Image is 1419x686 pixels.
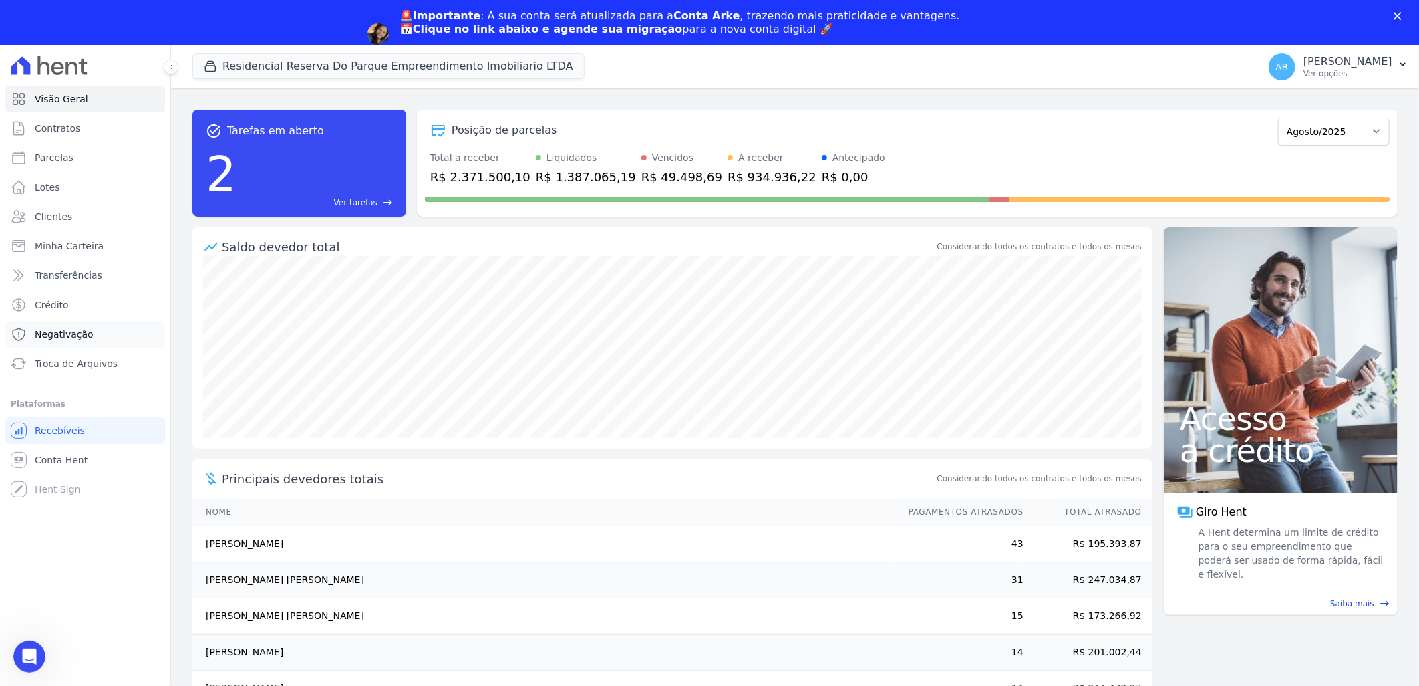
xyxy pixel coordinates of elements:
[242,197,393,209] a: Ver tarefas east
[1024,562,1152,598] td: R$ 247.034,87
[1180,403,1382,435] span: Acesso
[5,203,165,230] a: Clientes
[5,262,165,289] a: Transferências
[192,598,896,634] td: [PERSON_NAME] [PERSON_NAME]
[206,123,222,139] span: task_alt
[35,357,118,370] span: Troca de Arquivos
[652,151,693,165] div: Vencidos
[206,139,236,209] div: 2
[1303,68,1392,79] p: Ver opções
[5,292,165,318] a: Crédito
[5,417,165,444] a: Recebíveis
[5,174,165,201] a: Lotes
[1258,48,1419,86] button: AR [PERSON_NAME] Ver opções
[1196,504,1247,520] span: Giro Hent
[192,53,585,79] button: Residencial Reserva Do Parque Empreendimento Imobiliario LTDA
[5,447,165,473] a: Conta Hent
[1024,634,1152,670] td: R$ 201.002,44
[546,151,597,165] div: Liquidados
[896,598,1024,634] td: 15
[641,168,722,186] div: R$ 49.498,69
[1330,598,1374,610] span: Saiba mais
[832,151,885,165] div: Antecipado
[5,144,165,171] a: Parcelas
[1303,55,1392,68] p: [PERSON_NAME]
[5,86,165,112] a: Visão Geral
[35,92,88,106] span: Visão Geral
[11,396,160,412] div: Plataformas
[896,526,1024,562] td: 43
[5,350,165,377] a: Troca de Arquivos
[822,168,885,186] div: R$ 0,00
[227,123,324,139] span: Tarefas em aberto
[896,634,1024,670] td: 14
[896,499,1024,526] th: Pagamentos Atrasados
[536,168,636,186] div: R$ 1.387.065,19
[1380,598,1390,608] span: east
[35,181,60,194] span: Lotes
[1275,62,1288,72] span: AR
[400,9,960,36] div: : A sua conta será atualizada para a , trazendo mais praticidade e vantagens. 📅 para a nova conta...
[728,168,816,186] div: R$ 934.936,22
[35,151,73,164] span: Parcelas
[35,298,69,312] span: Crédito
[192,499,896,526] th: Nome
[430,168,530,186] div: R$ 2.371.500,10
[430,151,530,165] div: Total a receber
[1196,526,1384,582] span: A Hent determina um limite de crédito para o seu empreendimento que poderá ser usado de forma ráp...
[896,562,1024,598] td: 31
[192,562,896,598] td: [PERSON_NAME] [PERSON_NAME]
[1172,598,1390,610] a: Saiba mais east
[413,23,683,35] b: Clique no link abaixo e agende sua migração
[35,424,85,437] span: Recebíveis
[400,9,480,22] b: 🚨Importante
[673,9,740,22] b: Conta Arke
[192,526,896,562] td: [PERSON_NAME]
[400,44,510,59] a: Agendar migração
[1024,499,1152,526] th: Total Atrasado
[1024,526,1152,562] td: R$ 195.393,87
[35,328,94,341] span: Negativação
[5,321,165,348] a: Negativação
[334,197,377,209] span: Ver tarefas
[937,473,1142,485] span: Considerando todos os contratos e todos os meses
[383,197,393,207] span: east
[35,122,80,135] span: Contratos
[192,634,896,670] td: [PERSON_NAME]
[367,23,389,45] img: Profile image for Adriane
[1180,435,1382,467] span: a crédito
[937,241,1142,253] div: Considerando todos os contratos e todos os meses
[13,641,45,673] iframe: Intercom live chat
[35,239,104,253] span: Minha Carteira
[222,470,935,488] span: Principais devedores totais
[35,210,72,223] span: Clientes
[35,269,102,282] span: Transferências
[738,151,784,165] div: A receber
[35,453,88,467] span: Conta Hent
[1024,598,1152,634] td: R$ 173.266,92
[1394,12,1407,20] div: Fechar
[452,122,557,138] div: Posição de parcelas
[5,233,165,259] a: Minha Carteira
[222,238,935,256] div: Saldo devedor total
[5,115,165,142] a: Contratos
